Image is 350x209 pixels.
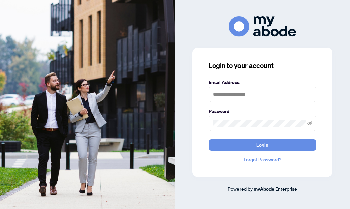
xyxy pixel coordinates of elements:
[275,186,297,192] span: Enterprise
[209,108,316,115] label: Password
[229,16,296,37] img: ma-logo
[307,121,312,126] span: eye-invisible
[228,186,253,192] span: Powered by
[209,79,316,86] label: Email Address
[256,140,268,150] span: Login
[209,156,316,163] a: Forgot Password?
[209,139,316,151] button: Login
[209,61,316,70] h3: Login to your account
[254,185,274,193] a: myAbode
